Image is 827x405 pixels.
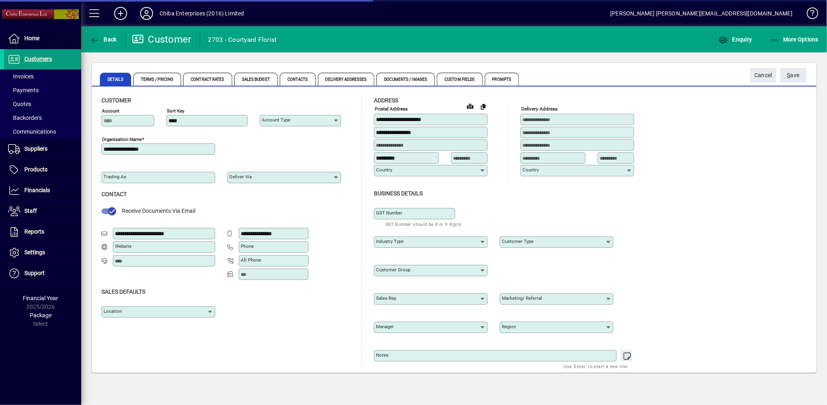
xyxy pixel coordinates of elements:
mat-label: Phone [241,243,254,249]
span: Quotes [8,101,31,107]
a: Support [4,263,81,284]
button: Profile [134,6,160,21]
mat-label: Trading as [104,174,126,180]
span: Prompts [485,73,519,86]
span: Back [90,36,117,43]
span: Cancel [754,69,772,82]
a: Backorders [4,111,81,125]
span: More Options [769,36,819,43]
a: View on map [464,100,477,113]
span: Delivery Addresses [318,73,375,86]
a: Reports [4,222,81,242]
mat-label: Manager [376,324,394,329]
mat-label: Region [502,324,516,329]
mat-label: Notes [376,352,389,358]
div: 2703 - Courtyard Florist [208,33,277,46]
span: ave [787,69,800,82]
span: Invoices [8,73,34,80]
span: Contacts [280,73,316,86]
span: Contract Rates [183,73,232,86]
mat-label: Deliver via [229,174,252,180]
mat-label: Organisation name [102,136,142,142]
span: Sales defaults [101,288,145,295]
span: Settings [24,249,45,256]
span: Address [374,97,398,104]
button: Back [88,32,119,47]
button: Add [108,6,134,21]
span: Communications [8,128,56,135]
span: Custom Fields [437,73,482,86]
mat-label: Location [104,308,122,314]
a: Payments [4,83,81,97]
span: Package [30,312,52,318]
span: Business details [374,190,423,197]
a: Settings [4,243,81,263]
span: Products [24,166,48,173]
mat-label: Website [115,243,132,249]
a: Financials [4,180,81,201]
span: Suppliers [24,145,48,152]
span: Details [100,73,131,86]
span: Payments [8,87,39,93]
a: Invoices [4,69,81,83]
button: Copy to Delivery address [477,100,490,113]
a: Communications [4,125,81,139]
mat-label: Country [376,167,392,173]
button: Save [780,68,806,82]
a: Staff [4,201,81,221]
button: Enquiry [716,32,754,47]
mat-label: Account Type [262,117,290,123]
a: Knowledge Base [801,2,817,28]
span: Enquiry [718,36,752,43]
span: Terms / Pricing [133,73,181,86]
button: More Options [767,32,821,47]
app-page-header-button: Back [81,32,126,47]
span: Financials [24,187,50,193]
span: S [787,72,790,78]
span: Customers [24,56,52,62]
div: [PERSON_NAME] [PERSON_NAME][EMAIL_ADDRESS][DOMAIN_NAME] [610,7,792,20]
mat-hint: Use 'Enter' to start a new line [564,362,628,371]
mat-label: Account [102,108,119,114]
div: Customer [132,33,192,46]
mat-label: Sales rep [376,295,396,301]
a: Quotes [4,97,81,111]
span: Reports [24,228,44,235]
mat-label: Industry type [376,238,404,244]
a: Suppliers [4,139,81,159]
mat-label: Marketing/ Referral [502,295,542,301]
span: Staff [24,208,37,214]
span: Backorders [8,115,42,121]
span: Sales Budget [234,73,278,86]
mat-label: Customer group [376,267,410,273]
mat-label: GST Number [376,210,402,216]
div: Chiba Enterprises (2016) Limited [160,7,244,20]
a: Products [4,160,81,180]
span: Documents / Images [376,73,435,86]
button: Cancel [750,68,776,82]
span: Home [24,35,39,41]
mat-label: Sort key [167,108,184,114]
mat-label: Country [523,167,539,173]
a: Home [4,28,81,49]
span: Receive Documents Via Email [122,208,195,214]
span: Financial Year [23,295,58,301]
mat-label: Customer type [502,238,533,244]
span: Contact [101,191,127,197]
span: Customer [101,97,131,104]
mat-hint: GST Number should be 8 or 9 digits [385,219,462,229]
mat-label: Alt Phone [241,257,261,263]
span: Support [24,270,45,276]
